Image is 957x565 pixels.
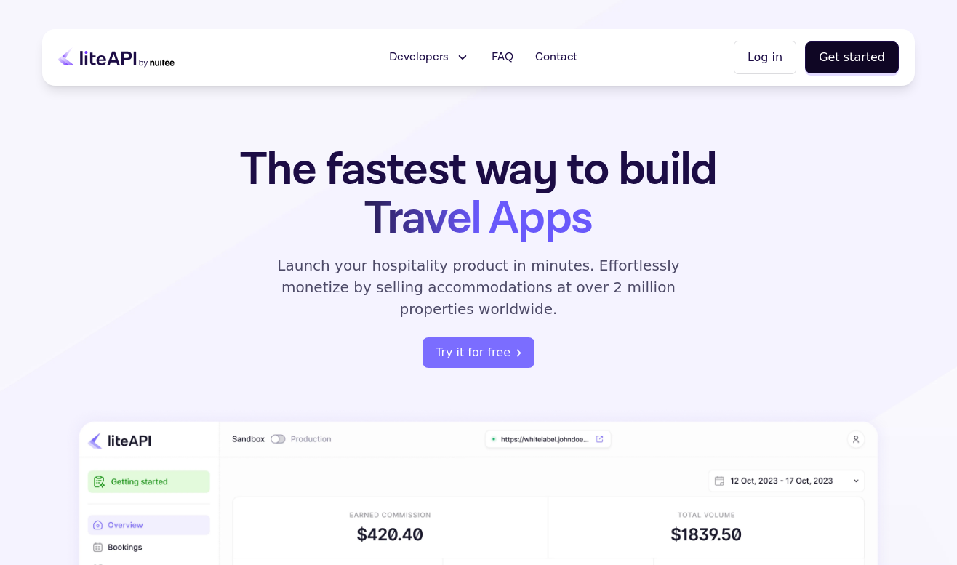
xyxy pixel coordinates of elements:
button: Try it for free [423,337,534,368]
span: Contact [535,49,577,66]
a: Contact [526,43,586,72]
a: FAQ [483,43,522,72]
button: Log in [734,41,796,74]
span: Travel Apps [364,188,592,249]
span: FAQ [492,49,513,66]
span: Developers [389,49,449,66]
button: Developers [380,43,478,72]
p: Launch your hospitality product in minutes. Effortlessly monetize by selling accommodations at ov... [260,255,697,320]
button: Get started [805,41,899,73]
h1: The fastest way to build [194,145,763,243]
a: register [423,337,534,368]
